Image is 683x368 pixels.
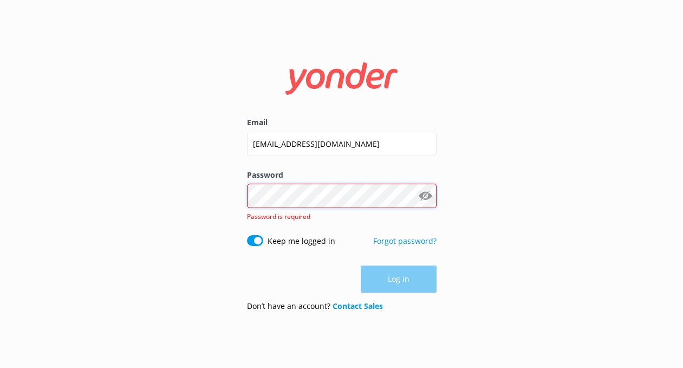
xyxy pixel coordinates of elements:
[333,301,383,311] a: Contact Sales
[247,169,437,181] label: Password
[247,300,383,312] p: Don’t have an account?
[247,117,437,128] label: Email
[373,236,437,246] a: Forgot password?
[247,212,310,221] span: Password is required
[268,235,335,247] label: Keep me logged in
[247,132,437,156] input: user@emailaddress.com
[415,185,437,207] button: Show password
